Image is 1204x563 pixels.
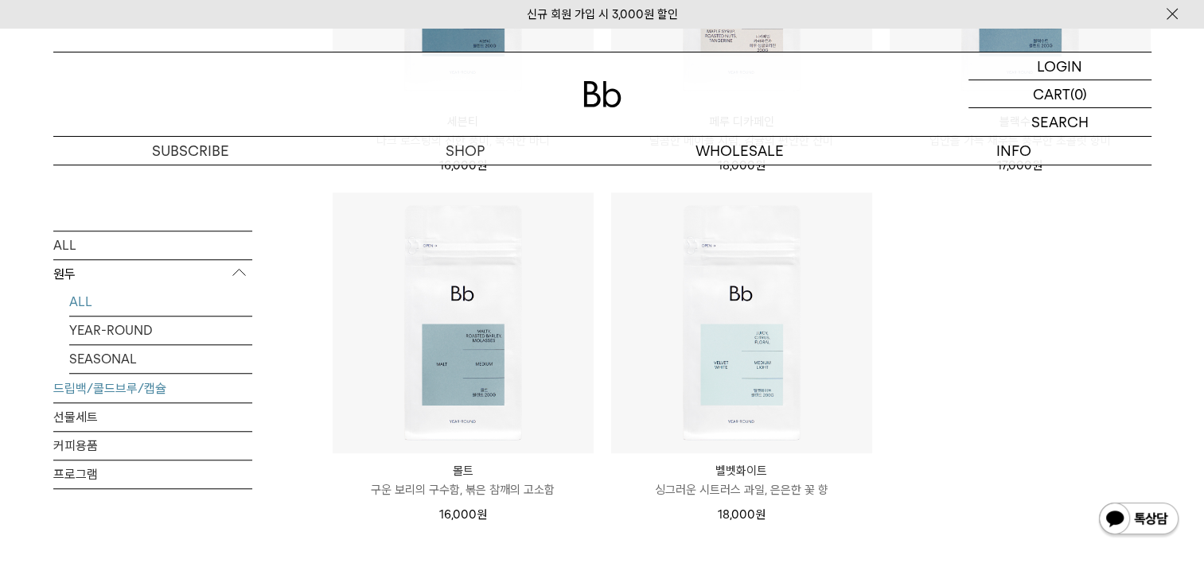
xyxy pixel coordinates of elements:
p: CART [1033,80,1070,107]
a: SHOP [328,137,602,165]
span: 17,000 [997,158,1042,173]
a: SEASONAL [69,345,252,373]
a: SUBSCRIBE [53,137,328,165]
a: 몰트 구운 보리의 구수함, 볶은 참깨의 고소함 [333,461,594,499]
p: WHOLESALE [602,137,877,165]
span: 16,000 [439,158,487,173]
span: 원 [477,158,487,173]
img: 로고 [583,81,621,107]
img: 카카오톡 채널 1:1 채팅 버튼 [1097,501,1180,539]
a: 드립백/콜드브루/캡슐 [53,375,252,402]
p: SEARCH [1031,108,1089,136]
a: LOGIN [968,52,1151,80]
img: 벨벳화이트 [611,192,872,453]
p: (0) [1070,80,1087,107]
a: 신규 회원 가입 시 3,000원 할인 [527,7,678,21]
span: 18,000 [718,158,766,173]
a: YEAR-ROUND [69,316,252,344]
p: LOGIN [1037,52,1082,80]
span: 원 [477,507,487,522]
a: CART (0) [968,80,1151,108]
span: 원 [755,158,766,173]
span: 16,000 [439,507,487,522]
img: 몰트 [333,192,594,453]
p: INFO [877,137,1151,165]
p: 벨벳화이트 [611,461,872,480]
a: 프로그램 [53,460,252,488]
a: 벨벳화이트 싱그러운 시트러스 과일, 은은한 꽃 향 [611,461,872,499]
a: 커피용품 [53,432,252,460]
span: 18,000 [718,507,766,522]
p: 원두 [53,260,252,289]
span: 원 [1032,158,1042,173]
a: ALL [69,288,252,316]
span: 원 [755,507,766,522]
p: 싱그러운 시트러스 과일, 은은한 꽃 향 [611,480,872,499]
a: ALL [53,231,252,259]
a: 선물세트 [53,403,252,431]
p: 몰트 [333,461,594,480]
p: 구운 보리의 구수함, 볶은 참깨의 고소함 [333,480,594,499]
